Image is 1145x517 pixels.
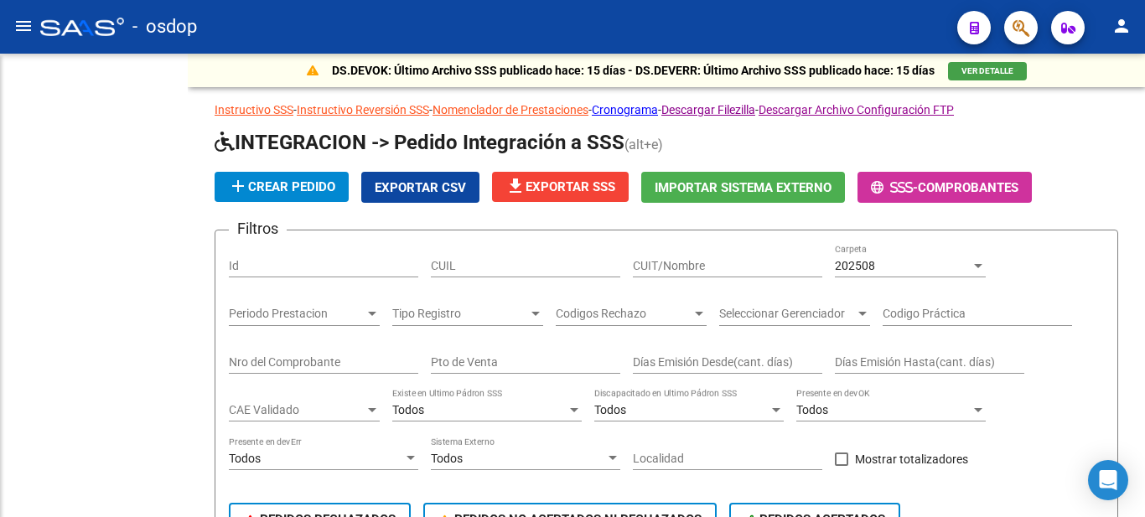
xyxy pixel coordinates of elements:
[641,172,845,203] button: Importar Sistema Externo
[13,16,34,36] mat-icon: menu
[297,103,429,116] a: Instructivo Reversión SSS
[229,403,365,417] span: CAE Validado
[215,103,293,116] a: Instructivo SSS
[433,103,588,116] a: Nomenclador de Prestaciones
[961,66,1013,75] span: VER DETALLE
[431,452,463,465] span: Todos
[392,403,424,416] span: Todos
[835,259,875,272] span: 202508
[505,176,526,196] mat-icon: file_download
[594,403,626,416] span: Todos
[228,176,248,196] mat-icon: add
[871,180,918,195] span: -
[592,103,658,116] a: Cronograma
[215,101,1118,119] p: - - - - -
[361,172,479,203] button: Exportar CSV
[505,179,615,194] span: Exportar SSS
[948,62,1027,80] button: VER DETALLE
[655,180,832,195] span: Importar Sistema Externo
[918,180,1018,195] span: Comprobantes
[332,61,935,80] p: DS.DEVOK: Último Archivo SSS publicado hace: 15 días - DS.DEVERR: Último Archivo SSS publicado ha...
[229,452,261,465] span: Todos
[215,131,624,154] span: INTEGRACION -> Pedido Integración a SSS
[556,307,692,321] span: Codigos Rechazo
[796,403,828,416] span: Todos
[857,172,1032,203] button: -Comprobantes
[215,172,349,202] button: Crear Pedido
[855,449,968,469] span: Mostrar totalizadores
[492,172,629,202] button: Exportar SSS
[375,180,466,195] span: Exportar CSV
[229,307,365,321] span: Periodo Prestacion
[229,217,287,240] h3: Filtros
[228,179,335,194] span: Crear Pedido
[624,137,663,153] span: (alt+e)
[719,307,855,321] span: Seleccionar Gerenciador
[392,307,528,321] span: Tipo Registro
[661,103,755,116] a: Descargar Filezilla
[759,103,954,116] a: Descargar Archivo Configuración FTP
[132,8,197,45] span: - osdop
[1088,460,1128,500] div: Open Intercom Messenger
[1111,16,1132,36] mat-icon: person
